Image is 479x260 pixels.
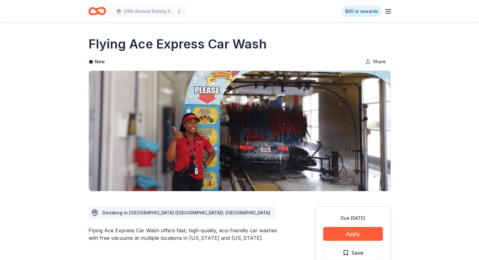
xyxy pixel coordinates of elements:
button: Save [323,246,383,260]
span: Donating in [GEOGRAPHIC_DATA] ([GEOGRAPHIC_DATA]); [GEOGRAPHIC_DATA] [102,210,270,215]
a: Home [88,4,106,19]
button: Apply [323,227,383,241]
span: New [95,58,105,65]
span: Save [351,249,363,257]
span: 29th Annual Rotsky Foundation Silent Auction [124,8,174,15]
button: 29th Annual Rotsky Foundation Silent Auction [111,5,187,18]
div: Due [DATE] [323,214,383,222]
button: Share [360,55,391,68]
img: Image for Flying Ace Express Car Wash [89,71,391,191]
h1: Flying Ace Express Car Wash [88,35,267,53]
a: $60 in rewards [341,6,382,17]
div: Flying Ace Express Car Wash offers fast, high-quality, eco-friendly car washes with free vacuums ... [88,227,285,242]
span: Share [373,58,386,65]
